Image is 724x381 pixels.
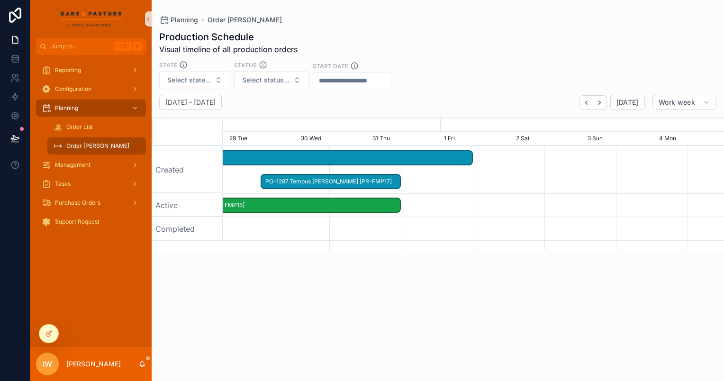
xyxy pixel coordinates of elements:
[297,132,369,146] div: 30 Wed
[66,359,121,369] p: [PERSON_NAME]
[36,156,146,173] a: Management
[55,180,71,188] span: Tasks
[234,61,257,69] label: Status
[369,132,440,146] div: 31 Thu
[159,15,198,25] a: Planning
[36,100,146,117] a: Planning
[55,199,100,207] span: Purchase Orders
[51,43,111,50] span: Jump to...
[47,137,146,154] a: Order [PERSON_NAME]
[261,174,401,190] div: PO-1287.Tempus King Peter Ham [PR-FMP17]
[55,218,100,226] span: Support Request
[47,118,146,136] a: Order List
[36,194,146,211] a: Purchase Orders
[159,71,230,89] button: Select Button
[226,132,297,146] div: 29 Tue
[652,95,716,110] button: Work week
[36,62,146,79] a: Reporting
[234,71,309,89] button: Select Button
[159,44,298,55] span: Visual timeline of all production orders
[262,174,400,190] span: PO-1287.Tempus [PERSON_NAME] [PR-FMP17]
[115,42,132,51] span: Ctrl
[60,11,123,27] img: App logo
[242,75,290,85] span: Select status...
[165,98,216,107] h2: [DATE] - [DATE]
[55,161,90,169] span: Management
[659,98,695,107] span: Work week
[55,104,78,112] span: Planning
[208,15,282,25] a: Order [PERSON_NAME]
[36,175,146,192] a: Tasks
[584,132,655,146] div: 3 Sun
[55,66,81,74] span: Reporting
[30,55,152,243] div: scrollable content
[134,43,141,50] span: K
[152,193,223,217] div: Active
[118,198,400,213] span: PO-1286.Tempus Smoked Coppa [PR-FMP15]
[66,142,129,150] span: Order [PERSON_NAME]
[152,146,223,193] div: Created
[159,61,177,69] label: State
[313,62,348,70] label: Start Date
[171,15,198,25] span: Planning
[159,30,298,44] h1: Production Schedule
[36,81,146,98] a: Configuration
[616,98,639,107] span: [DATE]
[66,123,93,131] span: Order List
[43,358,52,370] span: IW
[118,198,401,213] div: PO-1286.Tempus Smoked Coppa [PR-FMP15]
[152,217,223,241] div: Completed
[512,132,584,146] div: 2 Sat
[167,75,211,85] span: Select state...
[440,132,512,146] div: 1 Fri
[36,38,146,55] button: Jump to...CtrlK
[55,85,91,93] span: Configuration
[36,213,146,230] a: Support Request
[610,95,645,110] button: [DATE]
